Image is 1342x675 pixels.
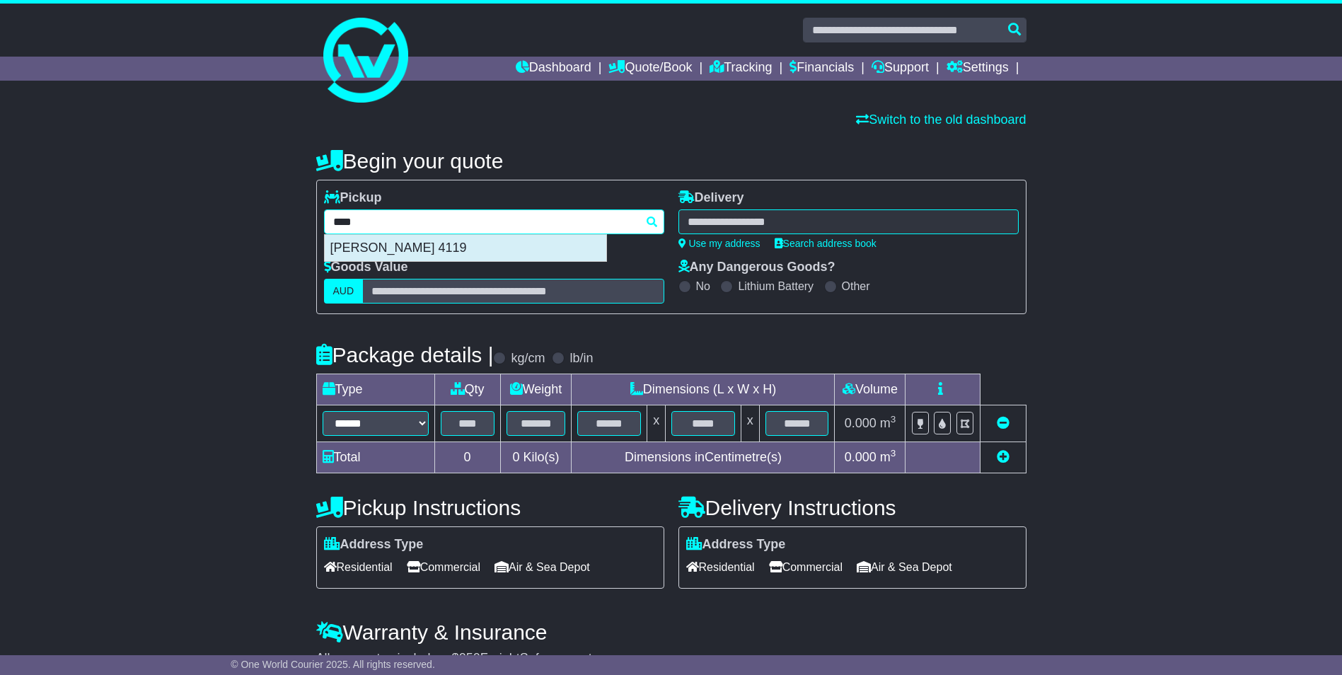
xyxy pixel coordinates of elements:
span: 0.000 [845,450,877,464]
label: Goods Value [324,260,408,275]
label: Other [842,279,870,293]
label: Pickup [324,190,382,206]
label: Address Type [686,537,786,553]
span: Air & Sea Depot [494,556,590,578]
span: 250 [459,651,480,665]
td: Dimensions (L x W x H) [572,374,835,405]
label: kg/cm [511,351,545,367]
td: Kilo(s) [500,442,572,473]
h4: Pickup Instructions [316,496,664,519]
sup: 3 [891,448,896,458]
a: Search address book [775,238,877,249]
h4: Delivery Instructions [678,496,1026,519]
td: Qty [434,374,500,405]
label: Delivery [678,190,744,206]
typeahead: Please provide city [324,209,664,234]
a: Settings [947,57,1009,81]
td: x [741,405,759,442]
a: Quote/Book [608,57,692,81]
a: Add new item [997,450,1010,464]
span: Residential [686,556,755,578]
td: Type [316,374,434,405]
td: 0 [434,442,500,473]
span: 0 [512,450,519,464]
label: No [696,279,710,293]
label: Address Type [324,537,424,553]
span: Commercial [769,556,843,578]
span: 0.000 [845,416,877,430]
td: Dimensions in Centimetre(s) [572,442,835,473]
td: Total [316,442,434,473]
div: [PERSON_NAME] 4119 [325,235,606,262]
a: Use my address [678,238,760,249]
span: Air & Sea Depot [857,556,952,578]
a: Support [872,57,929,81]
td: Weight [500,374,572,405]
span: © One World Courier 2025. All rights reserved. [231,659,435,670]
a: Financials [789,57,854,81]
sup: 3 [891,414,896,425]
a: Tracking [710,57,772,81]
td: x [647,405,666,442]
label: Lithium Battery [738,279,814,293]
label: lb/in [569,351,593,367]
h4: Package details | [316,343,494,367]
td: Volume [835,374,906,405]
h4: Warranty & Insurance [316,621,1026,644]
span: Commercial [407,556,480,578]
a: Remove this item [997,416,1010,430]
span: Residential [324,556,393,578]
label: Any Dangerous Goods? [678,260,835,275]
span: m [880,416,896,430]
span: m [880,450,896,464]
label: AUD [324,279,364,304]
h4: Begin your quote [316,149,1026,173]
div: All our quotes include a $ FreightSafe warranty. [316,651,1026,667]
a: Dashboard [516,57,591,81]
a: Switch to the old dashboard [856,112,1026,127]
